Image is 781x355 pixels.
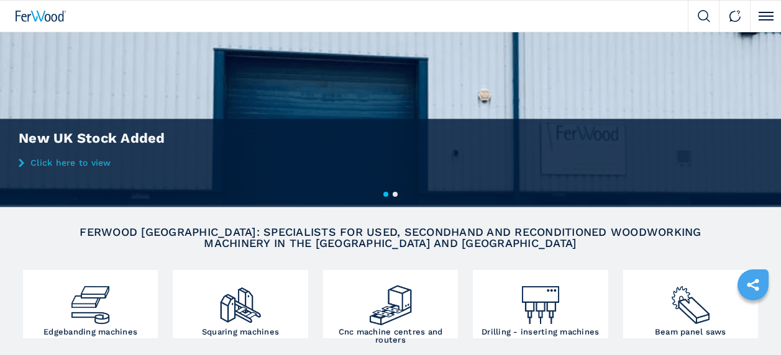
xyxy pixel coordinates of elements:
h2: FERWOOD [GEOGRAPHIC_DATA]: SPECIALISTS FOR USED, SECONDHAND AND RECONDITIONED WOODWORKING MACHINE... [53,227,728,249]
img: sezionatrici_2.png [668,273,713,328]
img: Search [698,10,710,22]
img: Ferwood [16,11,66,22]
a: Squaring machines [173,270,308,338]
img: foratrici_inseritrici_2.png [518,273,564,328]
a: sharethis [738,269,769,300]
img: squadratrici_2.png [218,273,263,328]
button: 2 [393,192,398,197]
img: Contact us [729,10,741,22]
button: Click to toggle menu [750,1,781,32]
a: Drilling - inserting machines [473,270,608,338]
a: Cnc machine centres and routers [323,270,458,338]
img: bordatrici_1.png [68,273,113,328]
h3: Drilling - inserting machines [482,328,599,336]
img: centro_di_lavoro_cnc_2.png [368,273,413,328]
a: Edgebanding machines [23,270,158,338]
h3: Squaring machines [202,328,279,336]
h3: Beam panel saws [655,328,726,336]
h3: Cnc machine centres and routers [326,328,455,344]
h3: Edgebanding machines [43,328,137,336]
a: Beam panel saws [623,270,758,338]
button: 1 [383,192,388,197]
